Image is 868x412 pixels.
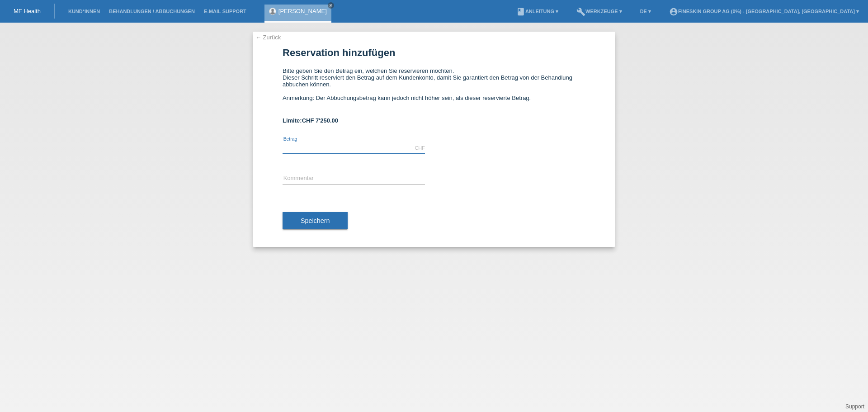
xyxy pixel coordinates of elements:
[283,117,338,124] b: Limite:
[572,9,627,14] a: buildWerkzeuge ▾
[516,7,525,16] i: book
[255,34,281,41] a: ← Zurück
[301,217,330,224] span: Speichern
[329,3,333,8] i: close
[64,9,104,14] a: Kund*innen
[665,9,863,14] a: account_circleFineSkin Group AG (0%) - [GEOGRAPHIC_DATA], [GEOGRAPHIC_DATA] ▾
[283,67,585,108] div: Bitte geben Sie den Betrag ein, welchen Sie reservieren möchten. Dieser Schritt reserviert den Be...
[104,9,199,14] a: Behandlungen / Abbuchungen
[669,7,678,16] i: account_circle
[278,8,327,14] a: [PERSON_NAME]
[14,8,41,14] a: MF Health
[199,9,251,14] a: E-Mail Support
[512,9,563,14] a: bookAnleitung ▾
[328,2,334,9] a: close
[845,403,864,410] a: Support
[576,7,585,16] i: build
[415,145,425,151] div: CHF
[283,47,585,58] h1: Reservation hinzufügen
[636,9,656,14] a: DE ▾
[283,212,348,229] button: Speichern
[302,117,338,124] span: CHF 7'250.00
